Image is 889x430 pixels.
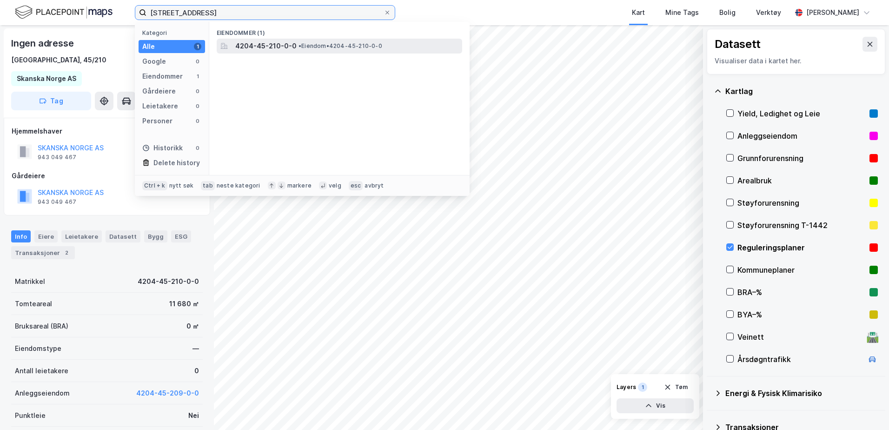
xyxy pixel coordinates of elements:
[365,182,384,189] div: avbryt
[658,380,694,395] button: Tøm
[806,7,859,18] div: [PERSON_NAME]
[11,54,106,66] div: [GEOGRAPHIC_DATA], 45/210
[15,365,68,376] div: Antall leietakere
[638,383,647,392] div: 1
[287,182,312,189] div: markere
[737,220,866,231] div: Støyforurensning T-1442
[737,242,866,253] div: Reguleringsplaner
[17,73,76,84] div: Skanska Norge AS
[38,198,76,206] div: 943 049 467
[737,287,866,298] div: BRA–%
[194,365,199,376] div: 0
[299,42,382,50] span: Eiendom • 4204-45-210-0-0
[142,181,167,190] div: Ctrl + k
[617,383,636,391] div: Layers
[715,37,761,52] div: Datasett
[194,144,201,152] div: 0
[737,264,866,275] div: Kommuneplaner
[737,309,866,320] div: BYA–%
[11,230,31,242] div: Info
[194,73,201,80] div: 1
[169,182,194,189] div: nytt søk
[11,246,75,259] div: Transaksjoner
[349,181,363,190] div: esc
[34,230,58,242] div: Eiere
[136,388,199,399] button: 4204-45-209-0-0
[737,130,866,141] div: Anleggseiendom
[866,331,879,343] div: 🛣️
[11,92,91,110] button: Tag
[194,43,201,50] div: 1
[15,321,68,332] div: Bruksareal (BRA)
[169,298,199,309] div: 11 680 ㎡
[715,55,877,67] div: Visualiser data i kartet her.
[138,276,199,287] div: 4204-45-210-0-0
[725,86,878,97] div: Kartlag
[142,101,178,112] div: Leietakere
[665,7,699,18] div: Mine Tags
[142,86,176,97] div: Gårdeiere
[188,410,199,421] div: Nei
[632,7,645,18] div: Kart
[11,36,75,51] div: Ingen adresse
[617,398,694,413] button: Vis
[171,230,191,242] div: ESG
[217,182,260,189] div: neste kategori
[843,385,889,430] iframe: Chat Widget
[737,331,863,343] div: Veinett
[12,126,202,137] div: Hjemmelshaver
[106,230,140,242] div: Datasett
[153,157,200,168] div: Delete history
[843,385,889,430] div: Kontrollprogram for chat
[737,153,866,164] div: Grunnforurensning
[142,41,155,52] div: Alle
[235,40,297,52] span: 4204-45-210-0-0
[194,87,201,95] div: 0
[201,181,215,190] div: tab
[719,7,736,18] div: Bolig
[209,22,470,39] div: Eiendommer (1)
[194,58,201,65] div: 0
[737,175,866,186] div: Arealbruk
[194,102,201,110] div: 0
[142,71,183,82] div: Eiendommer
[15,298,52,309] div: Tomteareal
[194,117,201,125] div: 0
[192,343,199,354] div: —
[15,388,70,399] div: Anleggseiendom
[15,4,113,20] img: logo.f888ab2527a4732fd821a326f86c7f29.svg
[15,276,45,287] div: Matrikkel
[329,182,341,189] div: velg
[737,108,866,119] div: Yield, Ledighet og Leie
[62,248,71,257] div: 2
[756,7,781,18] div: Verktøy
[299,42,301,49] span: •
[737,197,866,208] div: Støyforurensning
[725,388,878,399] div: Energi & Fysisk Klimarisiko
[15,343,61,354] div: Eiendomstype
[737,354,863,365] div: Årsdøgntrafikk
[142,142,183,154] div: Historikk
[142,29,205,36] div: Kategori
[15,410,46,421] div: Punktleie
[38,154,76,161] div: 943 049 467
[186,321,199,332] div: 0 ㎡
[142,56,166,67] div: Google
[144,230,167,242] div: Bygg
[12,170,202,181] div: Gårdeiere
[61,230,102,242] div: Leietakere
[146,6,384,20] input: Søk på adresse, matrikkel, gårdeiere, leietakere eller personer
[142,115,172,127] div: Personer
